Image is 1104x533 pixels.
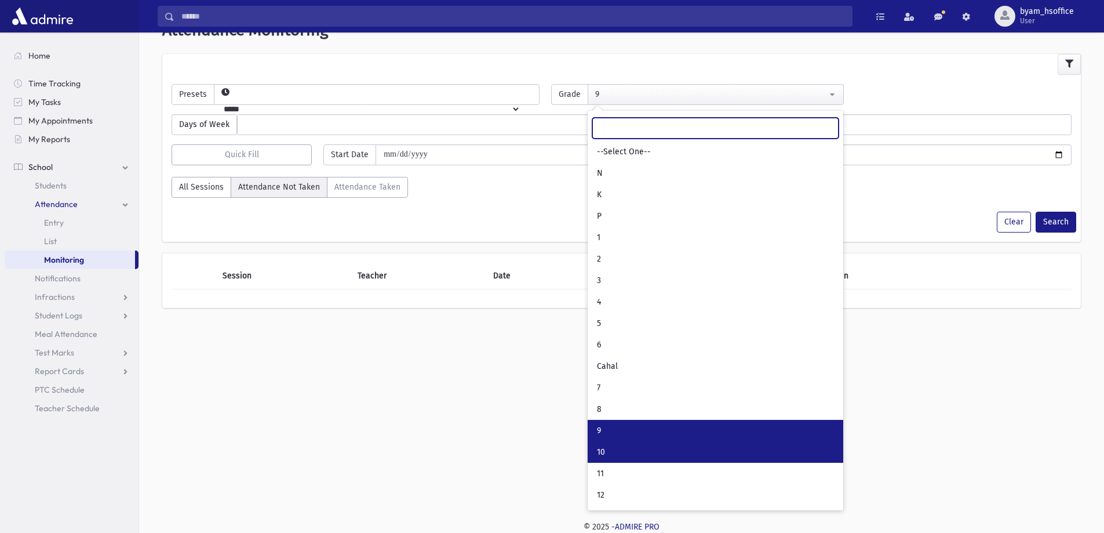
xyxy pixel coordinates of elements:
span: Entry [44,217,64,228]
label: Attendance Taken [327,177,408,198]
span: Home [28,50,50,61]
th: Session [216,263,351,289]
a: List [5,232,139,251]
span: 6 [597,339,601,351]
th: Day of Week [585,263,775,289]
span: Report Cards [35,366,84,376]
span: 3 [597,275,601,287]
span: 9 [597,425,601,437]
span: Grade [551,84,588,105]
span: byam_hsoffice [1020,7,1074,16]
a: Attendance [5,195,139,213]
span: Test Marks [35,347,74,358]
span: My Tasks [28,97,61,107]
span: School [28,162,53,172]
button: Clear [997,212,1031,233]
a: My Appointments [5,111,139,130]
span: List [44,236,57,246]
a: School [5,158,139,176]
span: Students [35,180,67,191]
span: My Reports [28,134,70,144]
input: Search [592,118,839,139]
div: 9 [595,88,826,100]
span: PTC Schedule [35,385,85,395]
a: My Reports [5,130,139,148]
span: Meal Attendance [35,329,97,339]
span: Time Tracking [28,78,81,89]
div: © 2025 - [158,521,1085,533]
span: My Appointments [28,115,93,126]
a: Report Cards [5,362,139,380]
span: Infractions [35,292,75,302]
input: Search [174,6,852,27]
span: Days of Week [172,114,237,135]
th: Attendance Taken [775,263,1028,289]
span: Notifications [35,273,81,284]
a: Test Marks [5,343,139,362]
span: Student Logs [35,310,82,321]
a: PTC Schedule [5,380,139,399]
span: Cahal [597,361,618,372]
a: Students [5,176,139,195]
span: 7 [597,382,600,394]
button: Quick Fill [172,144,312,165]
span: K [597,189,602,201]
a: Entry [5,213,139,232]
span: Monitoring [44,255,84,265]
label: All Sessions [172,177,231,198]
a: ADMIRE PRO [615,522,660,532]
span: P [597,211,602,222]
a: Time Tracking [5,74,139,93]
span: 8 [597,404,602,415]
label: Attendance Not Taken [231,177,327,198]
span: 2 [597,253,601,265]
span: User [1020,16,1074,26]
th: Date [486,263,585,289]
span: 1 [597,232,600,244]
span: Presets [172,84,214,105]
a: Meal Attendance [5,325,139,343]
span: 10 [597,447,605,458]
a: Teacher Schedule [5,399,139,418]
span: 11 [597,468,604,480]
button: Search [1036,212,1076,233]
a: Notifications [5,269,139,288]
span: Quick Fill [225,150,259,159]
div: AttTaken [172,177,408,202]
span: 5 [597,318,601,329]
img: AdmirePro [9,5,76,28]
span: Attendance [35,199,78,209]
span: Teacher Schedule [35,403,100,414]
span: Start Date [323,144,376,165]
a: Home [5,46,139,65]
a: Infractions [5,288,139,306]
button: 9 [588,84,843,105]
a: My Tasks [5,93,139,111]
span: N [597,168,603,179]
th: Teacher [351,263,486,289]
a: Monitoring [5,251,135,269]
span: --Select One-- [597,146,651,158]
span: 12 [597,490,604,501]
a: Student Logs [5,306,139,325]
span: 4 [597,296,601,308]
